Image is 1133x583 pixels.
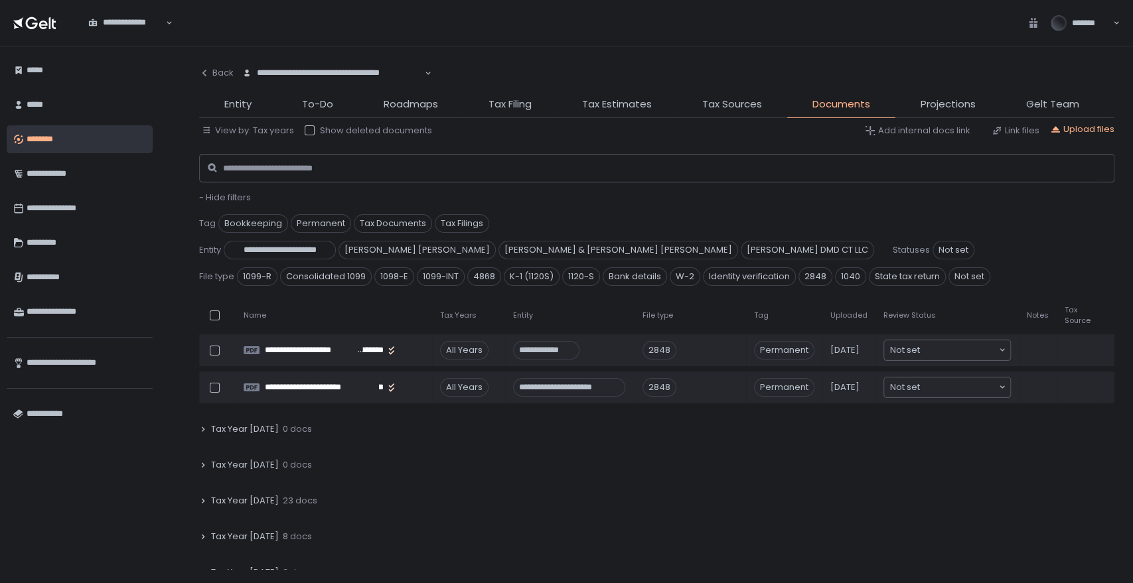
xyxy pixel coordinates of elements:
[440,341,489,359] div: All Years
[384,97,438,112] span: Roadmaps
[830,381,860,393] span: [DATE]
[80,9,173,37] div: Search for option
[920,344,998,357] input: Search for option
[199,67,234,79] div: Back
[283,423,312,435] span: 0 docs
[211,531,279,543] span: Tax Year [DATE]
[302,97,333,112] span: To-Do
[992,125,1039,137] button: Link files
[702,97,762,112] span: Tax Sources
[1027,310,1049,320] span: Notes
[582,97,652,112] span: Tax Estimates
[883,310,936,320] span: Review Status
[280,267,372,286] span: Consolidated 1099
[893,244,930,256] span: Statuses
[218,214,288,233] span: Bookkeeping
[884,377,1010,397] div: Search for option
[830,310,868,320] span: Uploaded
[244,310,266,320] span: Name
[865,125,970,137] button: Add internal docs link
[754,341,814,359] span: Permanent
[211,459,279,471] span: Tax Year [DATE]
[283,495,317,507] span: 23 docs
[921,97,976,112] span: Projections
[933,241,974,259] span: Not set
[283,566,312,578] span: 3 docs
[703,267,796,286] span: Identity verification
[835,267,866,286] span: 1040
[754,310,769,320] span: Tag
[741,241,874,259] span: [PERSON_NAME] DMD CT LLC
[920,381,998,394] input: Search for option
[283,531,312,543] span: 8 docs
[237,267,277,286] span: 1099-R
[417,267,465,286] span: 1099-INT
[642,378,676,397] div: 2848
[562,267,600,286] span: 1120-S
[489,97,532,112] span: Tax Filing
[199,60,234,86] button: Back
[242,79,423,92] input: Search for option
[798,267,832,286] span: 2848
[498,241,738,259] span: [PERSON_NAME] & [PERSON_NAME] [PERSON_NAME]
[199,271,234,283] span: File type
[884,340,1010,360] div: Search for option
[354,214,432,233] span: Tax Documents
[199,244,221,256] span: Entity
[1026,97,1079,112] span: Gelt Team
[754,378,814,397] span: Permanent
[467,267,501,286] span: 4868
[211,566,279,578] span: Tax Year [DATE]
[440,310,477,320] span: Tax Years
[88,29,165,42] input: Search for option
[211,423,279,435] span: Tax Year [DATE]
[812,97,870,112] span: Documents
[202,125,294,137] button: View by: Tax years
[890,381,920,394] span: Not set
[642,310,673,320] span: File type
[1050,123,1114,135] button: Upload files
[374,267,414,286] span: 1098-E
[603,267,667,286] span: Bank details
[830,344,860,356] span: [DATE]
[642,341,676,359] div: 2848
[948,267,990,286] span: Not set
[291,214,351,233] span: Permanent
[199,218,216,229] span: Tag
[513,310,533,320] span: Entity
[234,60,431,88] div: Search for option
[199,192,251,204] button: - Hide filters
[504,267,560,286] span: K-1 (1120S)
[1065,305,1091,325] span: Tax Source
[211,495,279,507] span: Tax Year [DATE]
[440,378,489,397] div: All Years
[890,344,920,357] span: Not set
[283,459,312,471] span: 0 docs
[199,191,251,204] span: - Hide filters
[670,267,700,286] span: W-2
[339,241,496,259] span: [PERSON_NAME] [PERSON_NAME]
[869,267,946,286] span: State tax return
[435,214,489,233] span: Tax Filings
[224,97,252,112] span: Entity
